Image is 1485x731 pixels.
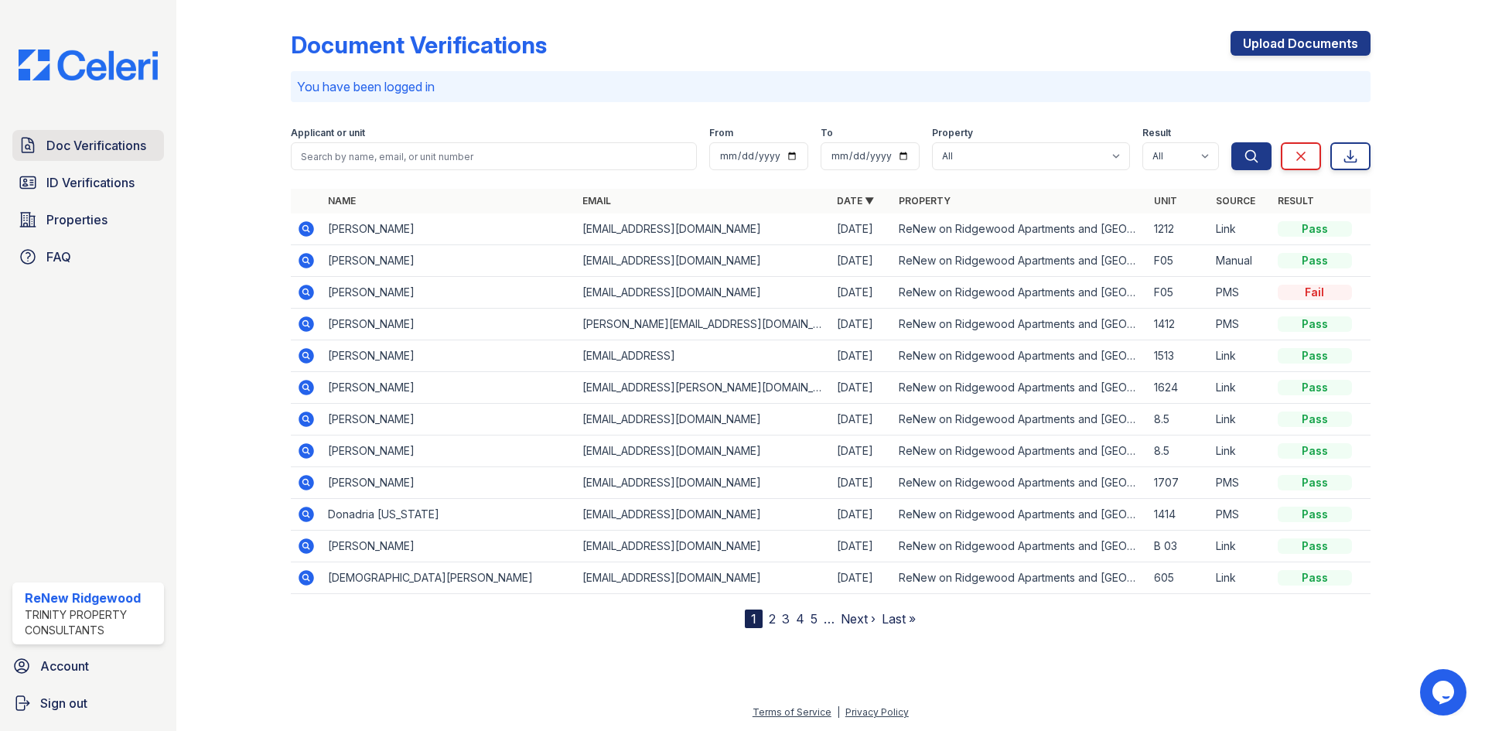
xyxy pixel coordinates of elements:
[322,213,576,245] td: [PERSON_NAME]
[12,167,164,198] a: ID Verifications
[322,467,576,499] td: [PERSON_NAME]
[831,531,893,562] td: [DATE]
[1278,443,1352,459] div: Pass
[1148,436,1210,467] td: 8.5
[831,245,893,277] td: [DATE]
[932,127,973,139] label: Property
[1210,467,1272,499] td: PMS
[1148,277,1210,309] td: F05
[1278,507,1352,522] div: Pass
[1278,380,1352,395] div: Pass
[831,277,893,309] td: [DATE]
[1210,404,1272,436] td: Link
[576,467,831,499] td: [EMAIL_ADDRESS][DOMAIN_NAME]
[1278,412,1352,427] div: Pass
[328,195,356,207] a: Name
[12,241,164,272] a: FAQ
[1231,31,1371,56] a: Upload Documents
[322,309,576,340] td: [PERSON_NAME]
[1148,499,1210,531] td: 1414
[899,195,951,207] a: Property
[831,372,893,404] td: [DATE]
[893,213,1147,245] td: ReNew on Ridgewood Apartments and [GEOGRAPHIC_DATA]
[837,706,840,718] div: |
[709,127,733,139] label: From
[1210,531,1272,562] td: Link
[1148,245,1210,277] td: F05
[831,562,893,594] td: [DATE]
[769,611,776,627] a: 2
[893,277,1147,309] td: ReNew on Ridgewood Apartments and [GEOGRAPHIC_DATA]
[831,467,893,499] td: [DATE]
[576,404,831,436] td: [EMAIL_ADDRESS][DOMAIN_NAME]
[46,173,135,192] span: ID Verifications
[831,436,893,467] td: [DATE]
[1210,245,1272,277] td: Manual
[6,688,170,719] a: Sign out
[1148,309,1210,340] td: 1412
[753,706,831,718] a: Terms of Service
[1148,213,1210,245] td: 1212
[576,436,831,467] td: [EMAIL_ADDRESS][DOMAIN_NAME]
[893,245,1147,277] td: ReNew on Ridgewood Apartments and [GEOGRAPHIC_DATA]
[1278,285,1352,300] div: Fail
[1210,372,1272,404] td: Link
[893,436,1147,467] td: ReNew on Ridgewood Apartments and [GEOGRAPHIC_DATA]
[291,31,547,59] div: Document Verifications
[6,651,170,681] a: Account
[576,562,831,594] td: [EMAIL_ADDRESS][DOMAIN_NAME]
[576,213,831,245] td: [EMAIL_ADDRESS][DOMAIN_NAME]
[12,204,164,235] a: Properties
[796,611,804,627] a: 4
[831,404,893,436] td: [DATE]
[322,245,576,277] td: [PERSON_NAME]
[46,210,108,229] span: Properties
[893,467,1147,499] td: ReNew on Ridgewood Apartments and [GEOGRAPHIC_DATA]
[1210,436,1272,467] td: Link
[322,499,576,531] td: Donadria [US_STATE]
[576,372,831,404] td: [EMAIL_ADDRESS][PERSON_NAME][DOMAIN_NAME]
[1210,562,1272,594] td: Link
[831,340,893,372] td: [DATE]
[322,531,576,562] td: [PERSON_NAME]
[322,372,576,404] td: [PERSON_NAME]
[831,499,893,531] td: [DATE]
[40,694,87,712] span: Sign out
[893,531,1147,562] td: ReNew on Ridgewood Apartments and [GEOGRAPHIC_DATA]
[831,213,893,245] td: [DATE]
[1278,195,1314,207] a: Result
[46,136,146,155] span: Doc Verifications
[831,309,893,340] td: [DATE]
[12,130,164,161] a: Doc Verifications
[811,611,818,627] a: 5
[893,562,1147,594] td: ReNew on Ridgewood Apartments and [GEOGRAPHIC_DATA]
[1148,372,1210,404] td: 1624
[1278,221,1352,237] div: Pass
[1148,531,1210,562] td: B 03
[1216,195,1255,207] a: Source
[893,499,1147,531] td: ReNew on Ridgewood Apartments and [GEOGRAPHIC_DATA]
[1278,570,1352,586] div: Pass
[1210,340,1272,372] td: Link
[297,77,1364,96] p: You have been logged in
[1210,499,1272,531] td: PMS
[1210,213,1272,245] td: Link
[322,340,576,372] td: [PERSON_NAME]
[576,245,831,277] td: [EMAIL_ADDRESS][DOMAIN_NAME]
[1278,316,1352,332] div: Pass
[745,610,763,628] div: 1
[25,589,158,607] div: ReNew Ridgewood
[893,340,1147,372] td: ReNew on Ridgewood Apartments and [GEOGRAPHIC_DATA]
[882,611,916,627] a: Last »
[1420,669,1470,716] iframe: chat widget
[1278,538,1352,554] div: Pass
[576,277,831,309] td: [EMAIL_ADDRESS][DOMAIN_NAME]
[322,436,576,467] td: [PERSON_NAME]
[576,309,831,340] td: [PERSON_NAME][EMAIL_ADDRESS][DOMAIN_NAME]
[893,309,1147,340] td: ReNew on Ridgewood Apartments and [GEOGRAPHIC_DATA]
[1278,475,1352,490] div: Pass
[893,372,1147,404] td: ReNew on Ridgewood Apartments and [GEOGRAPHIC_DATA]
[576,499,831,531] td: [EMAIL_ADDRESS][DOMAIN_NAME]
[322,562,576,594] td: [DEMOGRAPHIC_DATA][PERSON_NAME]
